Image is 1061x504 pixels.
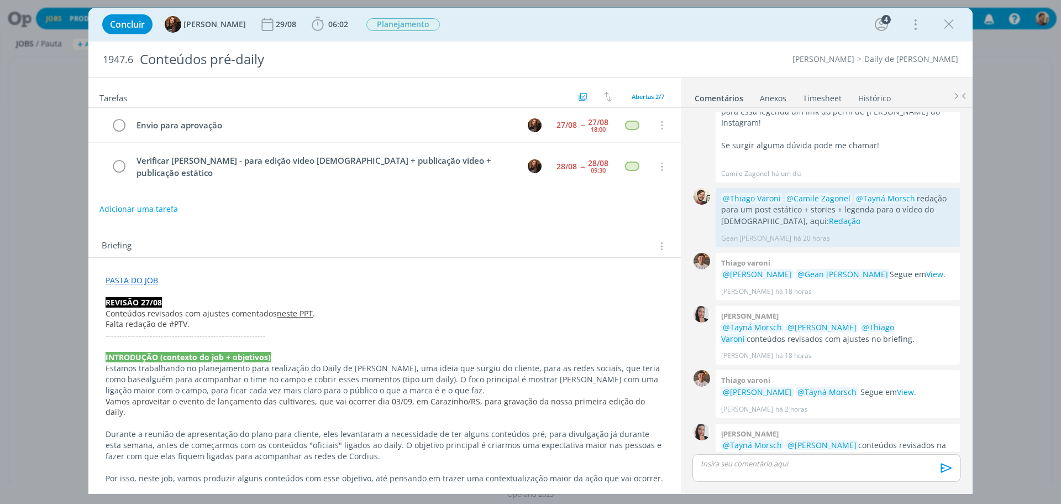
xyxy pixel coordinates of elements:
[792,54,854,64] a: [PERSON_NAME]
[366,18,440,31] span: Planejamento
[591,126,606,132] div: 18:00
[794,233,830,243] span: há 20 horas
[313,308,315,319] span: .
[528,159,542,173] img: T
[721,322,894,344] span: @Thiago Varoni
[802,88,842,104] a: Timesheet
[721,375,770,385] b: Thiago varoni
[721,287,773,297] p: [PERSON_NAME]
[277,308,313,319] a: neste PPT
[581,163,584,170] span: --
[858,88,891,104] a: Histórico
[632,92,664,101] span: Abertas 2/7
[694,253,710,269] img: T
[723,193,781,204] span: @Thiago Varoni
[926,269,943,279] a: View
[760,93,786,104] div: Anexos
[328,19,348,29] span: 06:02
[694,370,710,387] img: T
[99,199,178,219] button: Adicionar uma tarefa
[721,387,954,398] p: Segue em .
[588,159,608,167] div: 28/08
[721,429,779,439] b: [PERSON_NAME]
[556,121,577,129] div: 27/08
[591,167,606,173] div: 09:30
[797,387,857,397] span: @Tayná Morsch
[132,154,517,180] div: Verificar [PERSON_NAME] - para edição vídeo [DEMOGRAPHIC_DATA] + publicação vídeo + publicação es...
[135,46,597,73] div: Conteúdos pré-daily
[183,20,246,28] span: [PERSON_NAME]
[106,297,162,308] strong: REVISÃO 27/08
[721,258,770,268] b: Thiago varoni
[694,188,710,205] img: G
[723,387,792,397] span: @[PERSON_NAME]
[742,451,776,461] a: 4. Cliente
[721,233,791,243] p: Gean [PERSON_NAME]
[106,319,190,329] span: Falta redação de #PTV.
[721,169,769,179] p: Camile Zagonel
[581,121,584,129] span: --
[721,322,954,345] p: conteúdos revisados com ajustes no briefing.
[721,269,954,280] p: Segue em .
[864,54,958,64] a: Daily de [PERSON_NAME]
[106,363,664,396] p: Estamos trabalhando no planejamento para realização do Daily de [PERSON_NAME], uma ideia que surg...
[106,330,266,340] span: ----------------------------------------------------------
[106,374,660,396] span: alguém para acompanhar o time no campo e cobrir esses momentos (tipo um daily). O foco principal ...
[787,440,857,450] span: @[PERSON_NAME]
[103,54,133,66] span: 1947.6
[775,287,812,297] span: há 18 horas
[526,158,543,175] button: T
[721,440,954,463] p: conteúdos revisados na pasta .
[106,396,647,418] span: Vamos aproveitar o evento de lançamento das cultivares, que vai ocorrer dia 03/09, em Carazinho/R...
[588,118,608,126] div: 27/08
[604,92,612,102] img: arrow-down-up.svg
[106,473,664,484] p: Por isso, neste job, vamos produzir alguns conteúdos com esse objetivo, até pensando em trazer um...
[721,193,954,227] p: redação para um post estático + stories + legenda para o vídeo do [DEMOGRAPHIC_DATA], aqui:
[106,352,271,362] strong: INTRODUÇÃO (contexto do job + objetivos)
[897,387,914,397] a: View
[694,88,744,104] a: Comentários
[881,15,891,24] div: 4
[526,117,543,133] button: T
[102,239,132,253] span: Briefing
[276,20,298,28] div: 29/08
[723,269,792,279] span: @[PERSON_NAME]
[165,16,181,33] img: T
[723,440,782,450] span: @Tayná Morsch
[797,269,888,279] span: @Gean [PERSON_NAME]
[165,16,246,33] button: T[PERSON_NAME]
[721,311,779,321] b: [PERSON_NAME]
[721,140,954,151] p: Se surgir alguma dúvida pode me chamar!
[106,429,664,462] p: Durante a reunião de apresentação do plano para cliente, eles levantaram a necessidade de ter alg...
[102,14,153,34] button: Concluir
[366,18,440,32] button: Planejamento
[132,118,517,132] div: Envio para aprovação
[721,351,773,361] p: [PERSON_NAME]
[829,216,860,226] a: Redação
[528,118,542,132] img: T
[694,424,710,440] img: C
[694,306,710,323] img: C
[88,8,973,494] div: dialog
[721,404,773,414] p: [PERSON_NAME]
[787,322,857,332] span: @[PERSON_NAME]
[775,404,808,414] span: há 2 horas
[771,169,802,179] span: há um dia
[856,193,915,204] span: @Tayná Morsch
[775,351,812,361] span: há 18 horas
[106,275,158,285] a: PASTA DO JOB
[786,193,850,204] span: @Camile Zagonel
[106,308,277,319] span: Conteúdos revisados com ajustes comentados
[873,15,890,33] button: 4
[99,90,127,103] span: Tarefas
[110,20,145,29] span: Concluir
[723,322,782,332] span: @Tayná Morsch
[309,15,351,33] button: 06:02
[556,163,577,170] div: 28/08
